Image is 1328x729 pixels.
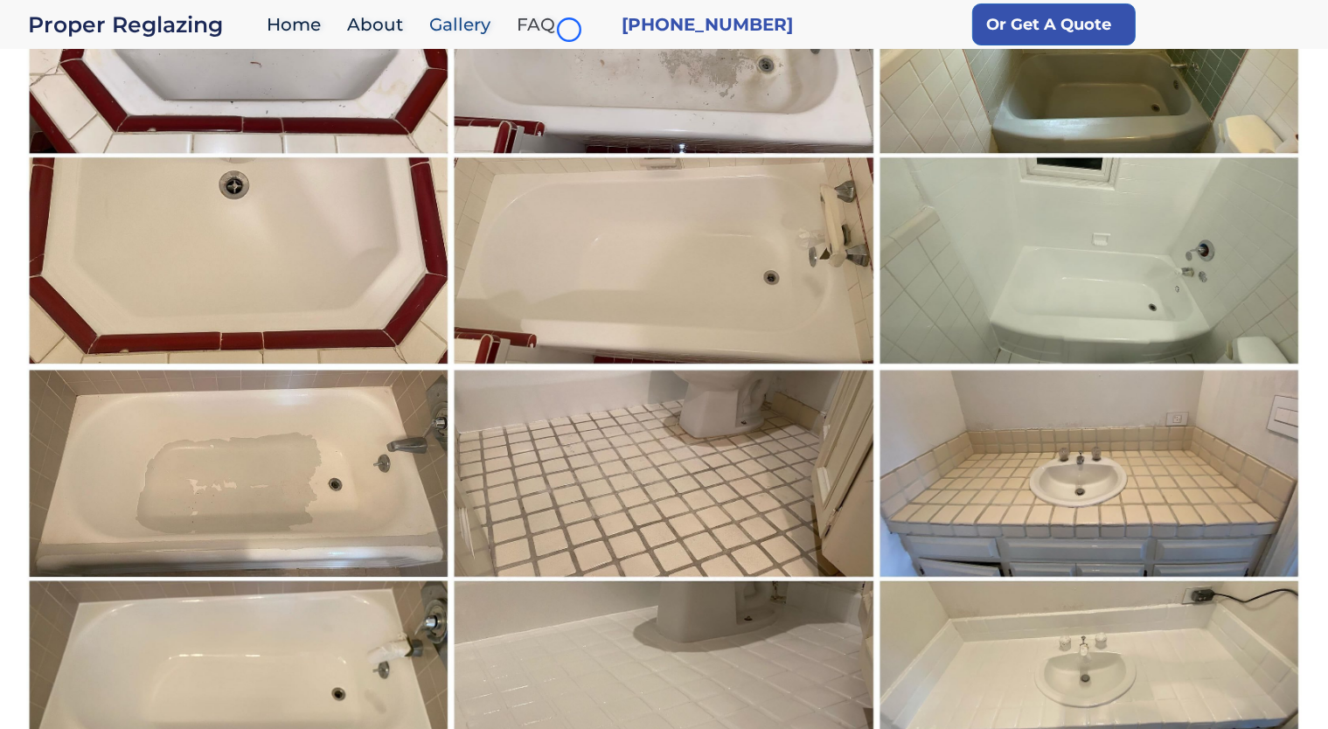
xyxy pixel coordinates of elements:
a: home [28,12,258,37]
a: Gallery [421,6,508,44]
a: Or Get A Quote [972,3,1136,45]
div: Proper Reglazing [28,12,258,37]
a: FAQ [508,6,573,44]
a: About [338,6,421,44]
a: [PHONE_NUMBER] [622,12,793,37]
a: Home [258,6,338,44]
